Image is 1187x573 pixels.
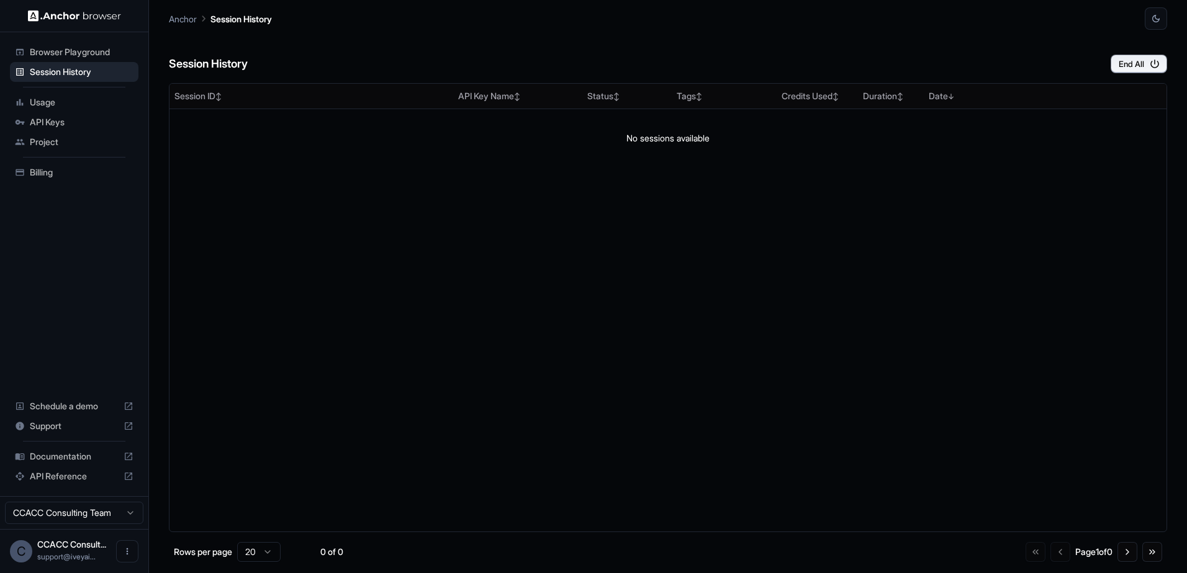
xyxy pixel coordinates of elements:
[28,10,121,22] img: Anchor Logo
[37,552,96,561] span: support@iveyai.co
[696,92,702,101] span: ↕
[10,466,138,486] div: API Reference
[174,90,448,102] div: Session ID
[30,66,133,78] span: Session History
[10,62,138,82] div: Session History
[174,546,232,558] p: Rows per page
[863,90,919,102] div: Duration
[30,400,119,412] span: Schedule a demo
[10,162,138,182] div: Billing
[833,92,839,101] span: ↕
[10,416,138,436] div: Support
[30,116,133,128] span: API Keys
[30,166,133,179] span: Billing
[30,136,133,148] span: Project
[169,12,197,25] p: Anchor
[37,539,106,549] span: CCACC Consulting
[10,92,138,112] div: Usage
[948,92,954,101] span: ↓
[587,90,667,102] div: Status
[10,132,138,152] div: Project
[30,470,119,482] span: API Reference
[613,92,620,101] span: ↕
[169,109,1167,168] td: No sessions available
[677,90,772,102] div: Tags
[929,90,1057,102] div: Date
[10,396,138,416] div: Schedule a demo
[116,540,138,562] button: Open menu
[1075,546,1113,558] div: Page 1 of 0
[458,90,578,102] div: API Key Name
[300,546,363,558] div: 0 of 0
[169,12,272,25] nav: breadcrumb
[10,42,138,62] div: Browser Playground
[897,92,903,101] span: ↕
[10,112,138,132] div: API Keys
[1111,55,1167,73] button: End All
[30,450,119,463] span: Documentation
[30,46,133,58] span: Browser Playground
[215,92,222,101] span: ↕
[169,55,248,73] h6: Session History
[782,90,852,102] div: Credits Used
[10,446,138,466] div: Documentation
[30,420,119,432] span: Support
[514,92,520,101] span: ↕
[210,12,272,25] p: Session History
[10,540,32,562] div: C
[30,96,133,109] span: Usage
